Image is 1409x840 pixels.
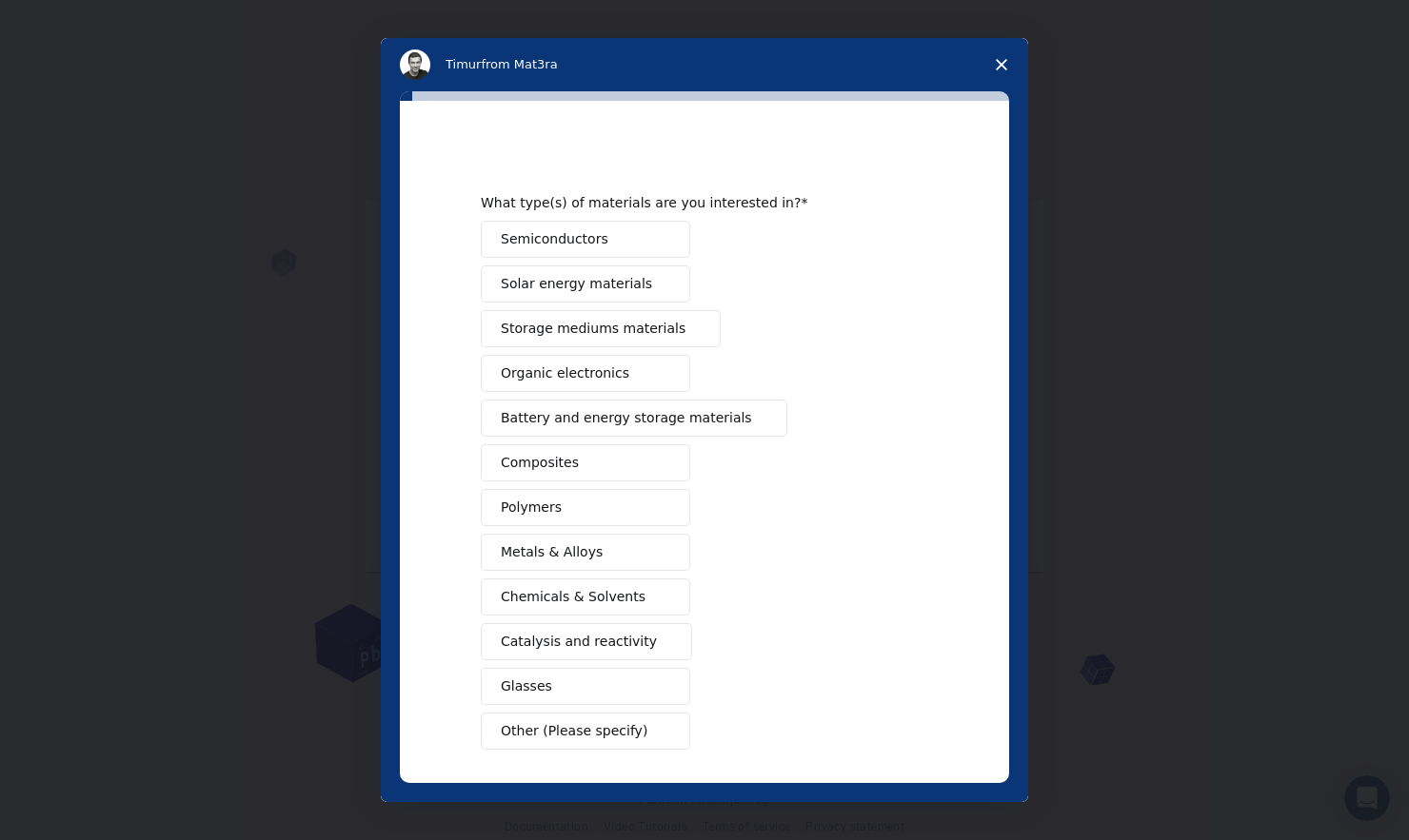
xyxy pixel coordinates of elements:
span: Polymers [501,498,562,518]
button: Polymers [481,489,690,526]
span: Chemicals & Solvents [501,587,645,607]
span: Battery and energy storage materials [501,408,752,428]
span: Storage mediums materials [501,319,685,339]
span: Semiconductors [501,229,608,249]
button: Organic electronics [481,355,690,392]
span: Glasses [501,676,552,696]
span: from Mat3ra [481,57,557,71]
button: Glasses [481,668,690,705]
span: Catalysis and reactivity [501,632,657,652]
button: Metals & Alloys [481,534,690,571]
span: Composites [501,453,579,473]
span: Timur [446,57,481,71]
img: Profile image for Timur [400,49,430,80]
button: Catalysis and reactivity [481,623,692,660]
button: Battery and energy storage materials [481,400,787,437]
span: Solar energy materials [501,274,652,294]
span: 支持 [49,12,78,30]
button: Solar energy materials [481,265,690,303]
button: Other (Please specify) [481,713,690,750]
span: Other (Please specify) [501,721,647,741]
button: Storage mediums materials [481,310,721,347]
button: Semiconductors [481,221,690,258]
button: Composites [481,444,690,481]
span: Metals & Alloys [501,542,603,562]
span: Organic electronics [501,363,629,383]
button: Chemicals & Solvents [481,578,690,615]
span: Close survey [975,38,1028,91]
div: What type(s) of materials are you interested in? [481,194,900,211]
